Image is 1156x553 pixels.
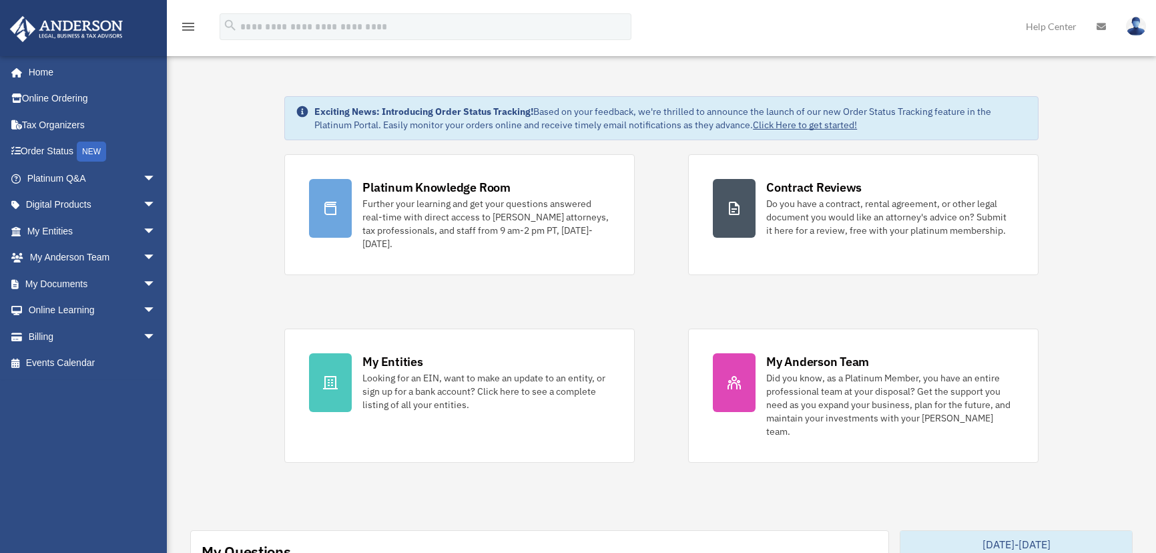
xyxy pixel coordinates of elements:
a: Home [9,59,170,85]
div: Did you know, as a Platinum Member, you have an entire professional team at your disposal? Get th... [766,371,1014,438]
img: User Pic [1126,17,1146,36]
a: Platinum Knowledge Room Further your learning and get your questions answered real-time with dire... [284,154,635,275]
a: Billingarrow_drop_down [9,323,176,350]
a: Platinum Q&Aarrow_drop_down [9,165,176,192]
div: My Entities [362,353,422,370]
a: menu [180,23,196,35]
a: Online Ordering [9,85,176,112]
strong: Exciting News: Introducing Order Status Tracking! [314,106,533,118]
span: arrow_drop_down [143,323,170,351]
a: Online Learningarrow_drop_down [9,297,176,324]
span: arrow_drop_down [143,192,170,219]
a: My Entities Looking for an EIN, want to make an update to an entity, or sign up for a bank accoun... [284,329,635,463]
i: menu [180,19,196,35]
span: arrow_drop_down [143,297,170,325]
a: Order StatusNEW [9,138,176,166]
div: Looking for an EIN, want to make an update to an entity, or sign up for a bank account? Click her... [362,371,610,411]
a: My Anderson Team Did you know, as a Platinum Member, you have an entire professional team at your... [688,329,1039,463]
div: Based on your feedback, we're thrilled to announce the launch of our new Order Status Tracking fe... [314,105,1027,132]
a: Tax Organizers [9,112,176,138]
span: arrow_drop_down [143,218,170,245]
a: Events Calendar [9,350,176,377]
span: arrow_drop_down [143,244,170,272]
div: Do you have a contract, rental agreement, or other legal document you would like an attorney's ad... [766,197,1014,237]
img: Anderson Advisors Platinum Portal [6,16,127,42]
a: My Anderson Teamarrow_drop_down [9,244,176,271]
a: My Entitiesarrow_drop_down [9,218,176,244]
div: Contract Reviews [766,179,862,196]
span: arrow_drop_down [143,270,170,298]
a: Digital Productsarrow_drop_down [9,192,176,218]
div: My Anderson Team [766,353,869,370]
span: arrow_drop_down [143,165,170,192]
div: NEW [77,142,106,162]
a: My Documentsarrow_drop_down [9,270,176,297]
div: Platinum Knowledge Room [362,179,511,196]
i: search [223,18,238,33]
a: Contract Reviews Do you have a contract, rental agreement, or other legal document you would like... [688,154,1039,275]
a: Click Here to get started! [753,119,857,131]
div: Further your learning and get your questions answered real-time with direct access to [PERSON_NAM... [362,197,610,250]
